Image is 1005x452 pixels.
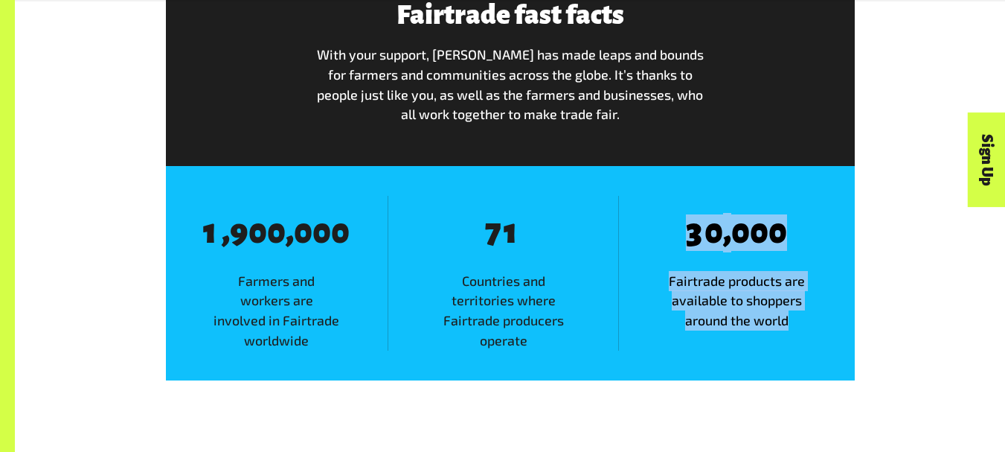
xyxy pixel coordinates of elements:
span: 1 [203,214,222,251]
span: With your support, [PERSON_NAME] has made leaps and bounds for farmers and communities across the... [317,46,704,122]
span: Fairtrade products are available to shoppers around the world [619,271,855,331]
span: , [723,213,731,249]
span: 0 [312,214,331,251]
span: , [286,213,294,249]
span: 1 [504,214,522,251]
span: Countries and territories where Fairtrade producers operate [388,271,618,351]
span: 0 [768,214,787,251]
span: 0 [731,214,750,251]
span: 0 [248,214,267,251]
span: , [222,213,230,249]
span: 0 [267,214,286,251]
span: 7 [485,214,504,251]
span: 9 [230,214,248,251]
h3: Fairtrade fast facts [312,1,707,30]
span: 0 [750,214,768,251]
span: 3 [686,214,704,251]
span: 0 [294,214,312,251]
span: Farmers and workers are involved in Fairtrade worldwide [166,271,388,351]
span: 0 [704,214,723,251]
span: 0 [331,214,350,251]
